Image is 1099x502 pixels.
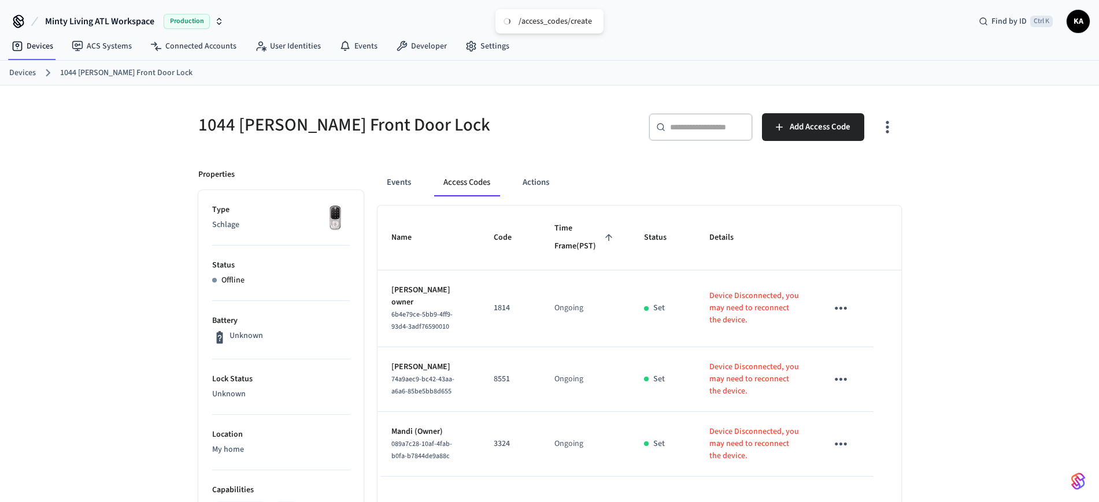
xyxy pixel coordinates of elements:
[709,361,800,397] p: Device Disconnected, you may need to reconnect the device.
[378,169,901,196] div: ant example
[212,444,350,456] p: My home
[212,373,350,385] p: Lock Status
[212,315,350,327] p: Battery
[391,426,467,438] p: Mandi (Owner)
[494,229,527,247] span: Code
[513,169,558,196] button: Actions
[198,113,543,137] h5: 1044 [PERSON_NAME] Front Door Lock
[541,412,630,477] td: Ongoing
[2,36,62,57] a: Devices
[541,270,630,347] td: Ongoing
[653,373,665,385] p: Set
[164,14,210,29] span: Production
[391,361,467,373] p: [PERSON_NAME]
[391,229,427,247] span: Name
[554,220,616,256] span: Time Frame(PST)
[321,204,350,233] img: Yale Assure Touchscreen Wifi Smart Lock, Satin Nickel, Front
[1067,10,1090,33] button: KA
[991,16,1027,27] span: Find by ID
[762,113,864,141] button: Add Access Code
[494,373,527,385] p: 8551
[60,67,193,79] a: 1044 [PERSON_NAME] Front Door Lock
[391,374,454,396] span: 74a9aec9-bc42-43aa-a6a6-85be5bb8d655
[221,274,245,287] p: Offline
[378,169,420,196] button: Events
[212,204,350,216] p: Type
[391,439,452,461] span: 089a7c28-10af-4fab-b0fa-b7844de9a88c
[970,11,1062,32] div: Find by IDCtrl K
[519,16,592,27] div: /access_codes/create
[1068,11,1089,32] span: KA
[62,36,141,57] a: ACS Systems
[790,120,850,135] span: Add Access Code
[198,169,235,181] p: Properties
[212,429,350,441] p: Location
[1071,472,1085,490] img: SeamLogoGradient.69752ec5.svg
[653,302,665,314] p: Set
[434,169,499,196] button: Access Codes
[494,302,527,314] p: 1814
[494,438,527,450] p: 3324
[709,290,800,326] p: Device Disconnected, you may need to reconnect the device.
[378,206,901,477] table: sticky table
[541,347,630,412] td: Ongoing
[212,388,350,400] p: Unknown
[653,438,665,450] p: Set
[212,484,350,496] p: Capabilities
[709,426,800,462] p: Device Disconnected, you may need to reconnect the device.
[246,36,330,57] a: User Identities
[709,229,749,247] span: Details
[330,36,387,57] a: Events
[45,14,154,28] span: Minty Living ATL Workspace
[212,219,350,231] p: Schlage
[391,284,467,308] p: [PERSON_NAME] owner
[391,310,453,332] span: 6b4e79ce-5bb9-4ff9-93d4-3adf76590010
[644,229,682,247] span: Status
[230,330,263,342] p: Unknown
[387,36,456,57] a: Developer
[456,36,519,57] a: Settings
[212,259,350,272] p: Status
[141,36,246,57] a: Connected Accounts
[1030,16,1053,27] span: Ctrl K
[9,67,36,79] a: Devices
